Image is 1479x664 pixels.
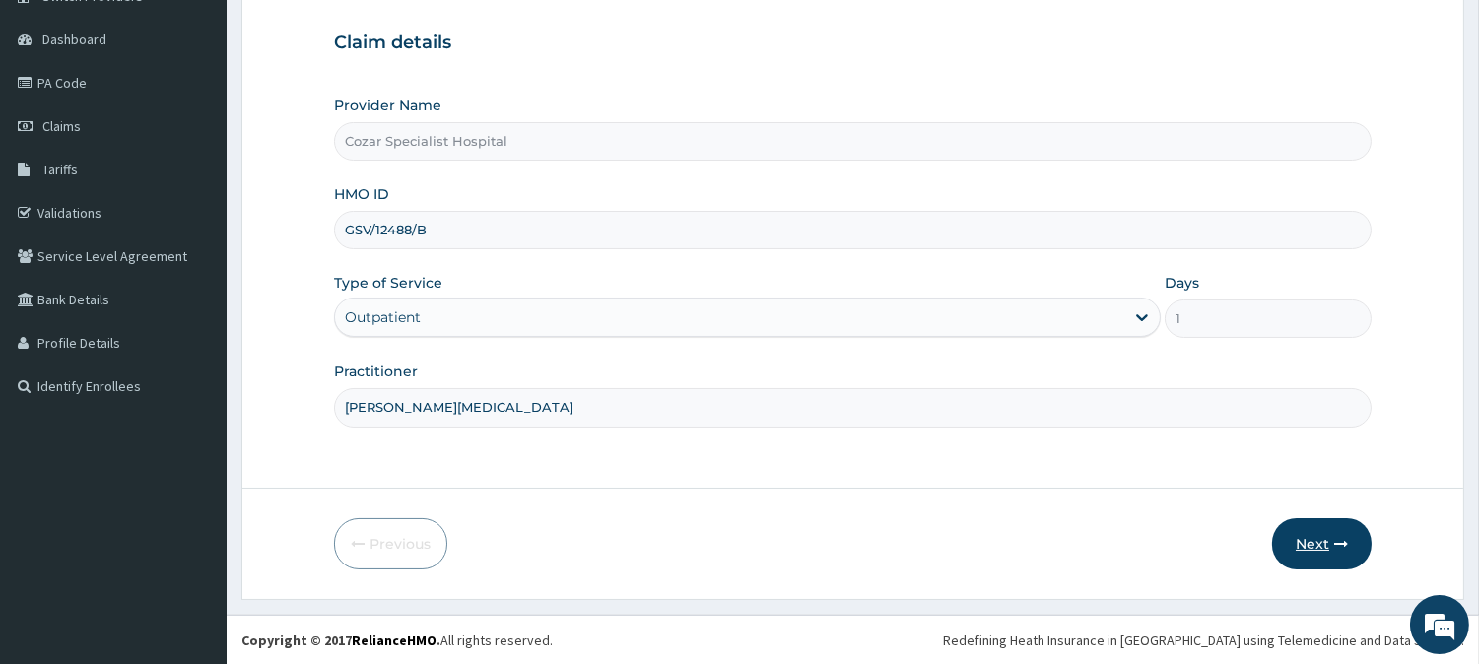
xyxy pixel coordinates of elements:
[334,184,389,204] label: HMO ID
[114,204,272,403] span: We're online!
[345,307,421,327] div: Outpatient
[241,631,440,649] strong: Copyright © 2017 .
[36,99,80,148] img: d_794563401_company_1708531726252_794563401
[102,110,331,136] div: Chat with us now
[334,33,1372,54] h3: Claim details
[334,388,1372,427] input: Enter Name
[334,362,418,381] label: Practitioner
[323,10,370,57] div: Minimize live chat window
[1165,273,1199,293] label: Days
[334,518,447,569] button: Previous
[352,631,437,649] a: RelianceHMO
[42,161,78,178] span: Tariffs
[42,117,81,135] span: Claims
[42,31,106,48] span: Dashboard
[943,631,1464,650] div: Redefining Heath Insurance in [GEOGRAPHIC_DATA] using Telemedicine and Data Science!
[10,449,375,518] textarea: Type your message and hit 'Enter'
[334,211,1372,249] input: Enter HMO ID
[1272,518,1372,569] button: Next
[334,273,442,293] label: Type of Service
[334,96,441,115] label: Provider Name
